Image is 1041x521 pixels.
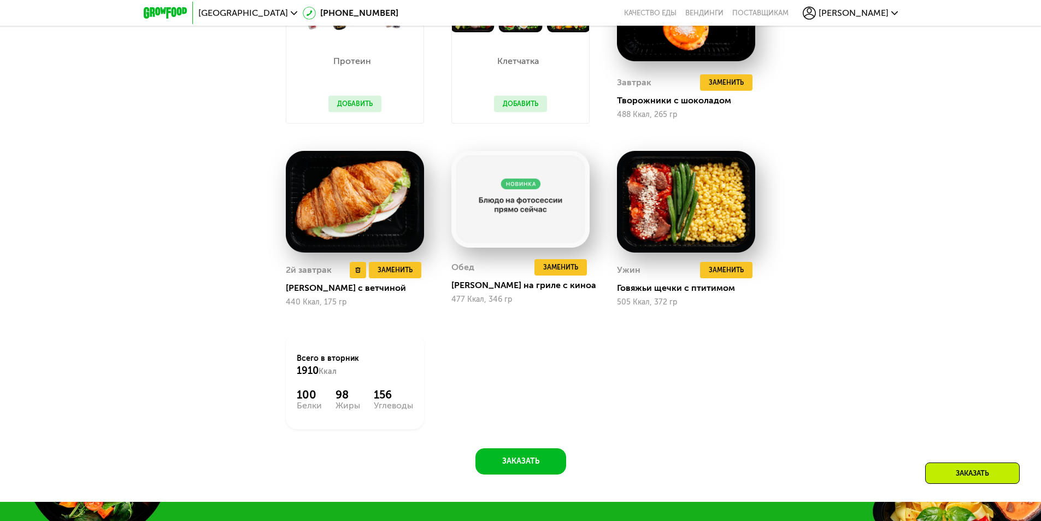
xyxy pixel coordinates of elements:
[624,9,677,17] a: Качество еды
[451,295,590,304] div: 477 Ккал, 346 гр
[451,280,598,291] div: [PERSON_NAME] на гриле с киноа
[732,9,789,17] div: поставщикам
[319,367,337,376] span: Ккал
[700,74,752,91] button: Заменить
[286,298,424,307] div: 440 Ккал, 175 гр
[336,401,360,410] div: Жиры
[336,388,360,401] div: 98
[378,265,413,276] span: Заменить
[685,9,724,17] a: Вендинги
[709,265,744,276] span: Заменить
[617,262,640,278] div: Ужин
[374,401,413,410] div: Углеводы
[303,7,398,20] a: [PHONE_NUMBER]
[297,365,319,377] span: 1910
[534,259,587,276] button: Заменить
[494,96,547,112] button: Добавить
[328,96,381,112] button: Добавить
[297,353,413,377] div: Всего в вторник
[286,283,433,294] div: [PERSON_NAME] с ветчиной
[709,77,744,88] span: Заменить
[617,95,764,106] div: Творожники с шоколадом
[297,388,322,401] div: 100
[700,262,752,278] button: Заменить
[543,262,578,273] span: Заменить
[617,110,755,119] div: 488 Ккал, 265 гр
[475,448,566,475] button: Заказать
[198,9,288,17] span: [GEOGRAPHIC_DATA]
[617,74,651,91] div: Завтрак
[297,401,322,410] div: Белки
[451,259,474,276] div: Обед
[617,298,755,307] div: 505 Ккал, 372 гр
[374,388,413,401] div: 156
[494,57,542,66] p: Клетчатка
[925,463,1020,484] div: Заказать
[286,262,332,278] div: 2й завтрак
[328,57,376,66] p: Протеин
[369,262,421,278] button: Заменить
[819,9,889,17] span: [PERSON_NAME]
[617,283,764,294] div: Говяжьи щечки с птитимом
